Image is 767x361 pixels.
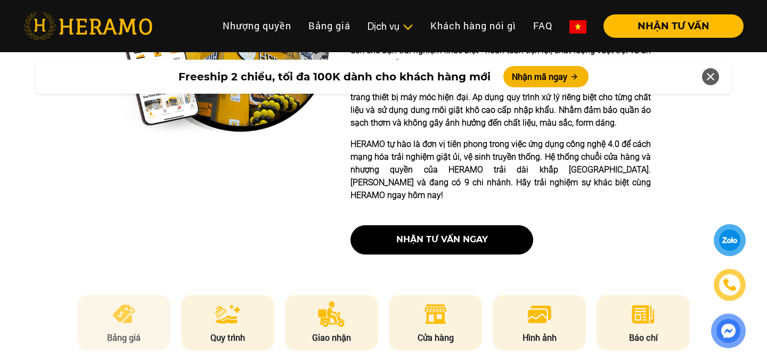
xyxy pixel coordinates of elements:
[723,278,737,292] img: phone-icon
[111,301,137,327] img: pricing.png
[595,21,744,31] a: NHẬN TƯ VẤN
[300,14,359,37] a: Bảng giá
[23,12,152,40] img: heramo-logo.png
[350,138,651,202] p: HERAMO tự hào là đơn vị tiên phong trong việc ứng dụng công nghệ 4.0 để cách mạng hóa trải nghiệm...
[525,14,561,37] a: FAQ
[630,301,656,327] img: news.png
[493,331,586,344] p: Hình ảnh
[214,14,300,37] a: Nhượng quyền
[603,14,744,38] button: NHẬN TƯ VẤN
[181,331,275,344] p: Quy trình
[215,301,241,327] img: process.png
[285,331,379,344] p: Giao nhận
[527,301,552,327] img: image.png
[368,19,413,34] div: Dịch vụ
[178,69,491,85] span: Freeship 2 chiều, tối đa 100K dành cho khách hàng mới
[389,331,483,344] p: Cửa hàng
[350,78,651,129] p: Quần áo của bạn sẽ được chăm sóc bằng quy trình giặt khô đúng chuẩn với trang thiết bị máy móc hi...
[597,331,690,344] p: Báo chí
[503,66,589,87] button: Nhận mã ngay
[77,331,171,344] p: Bảng giá
[422,14,525,37] a: Khách hàng nói gì
[318,301,346,327] img: delivery.png
[402,22,413,32] img: subToggleIcon
[715,270,744,299] a: phone-icon
[350,225,533,255] button: nhận tư vấn ngay
[569,20,586,34] img: vn-flag.png
[422,301,448,327] img: store.png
